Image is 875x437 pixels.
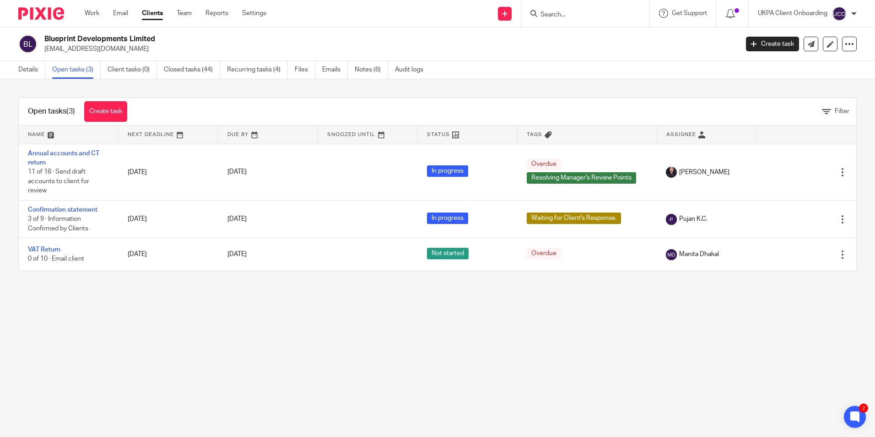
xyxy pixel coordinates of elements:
[679,214,708,224] span: Pujan K.C.
[85,9,99,18] a: Work
[44,44,732,54] p: [EMAIL_ADDRESS][DOMAIN_NAME]
[113,9,128,18] a: Email
[672,10,707,16] span: Get Support
[18,7,64,20] img: Pixie
[527,213,621,224] span: Waiting for Client's Response.
[28,150,99,166] a: Annual accounts and CT return
[227,169,247,175] span: [DATE]
[205,9,228,18] a: Reports
[52,61,101,79] a: Open tasks (3)
[28,256,84,262] span: 0 of 10 · Email client
[427,248,469,259] span: Not started
[832,6,847,21] img: svg%3E
[28,216,88,232] span: 3 of 9 · Information Confirmed by Clients
[242,9,266,18] a: Settings
[18,61,45,79] a: Details
[119,144,218,200] td: [DATE]
[327,132,375,137] span: Snoozed Until
[835,108,849,115] span: Filter
[527,158,561,170] span: Overdue
[66,108,75,115] span: (3)
[527,248,561,259] span: Overdue
[427,165,468,177] span: In progress
[164,61,220,79] a: Closed tasks (44)
[666,249,677,260] img: svg%3E
[322,61,348,79] a: Emails
[666,214,677,225] img: svg%3E
[758,9,827,18] p: UKPA Client Onboarding
[227,251,247,257] span: [DATE]
[859,404,868,413] div: 2
[355,61,388,79] a: Notes (6)
[18,34,38,54] img: svg%3E
[427,213,468,224] span: In progress
[679,168,729,177] span: [PERSON_NAME]
[44,34,594,44] h2: Blueprint Developments Limited
[119,200,218,238] td: [DATE]
[84,101,127,122] a: Create task
[746,37,799,51] a: Create task
[666,167,677,178] img: MicrosoftTeams-image.jfif
[227,61,288,79] a: Recurring tasks (4)
[177,9,192,18] a: Team
[28,246,60,253] a: VAT Return
[142,9,163,18] a: Clients
[540,11,622,19] input: Search
[679,250,719,259] span: Manita Dhakal
[28,107,75,116] h1: Open tasks
[28,207,97,213] a: Confirmation statement
[28,169,89,194] span: 11 of 18 · Send draft accounts to client for review
[527,172,636,184] span: Resolving Manager's Review Points
[527,132,542,137] span: Tags
[108,61,157,79] a: Client tasks (0)
[427,132,450,137] span: Status
[395,61,430,79] a: Audit logs
[119,238,218,271] td: [DATE]
[295,61,315,79] a: Files
[227,216,247,223] span: [DATE]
